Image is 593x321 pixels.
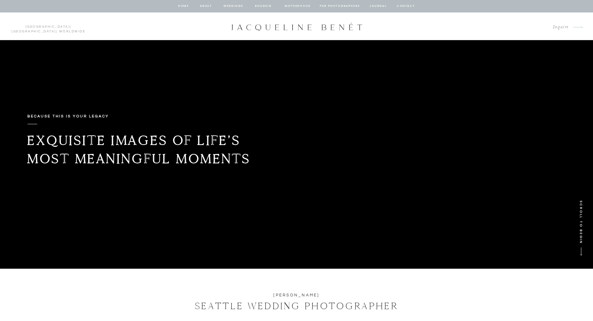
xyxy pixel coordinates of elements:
[548,23,569,31] a: Inquire
[175,299,418,313] h1: SEATTLE WEDDING PHOTOGRAPHER
[27,132,251,167] b: Exquisite images of life’s most meaningful moments
[285,3,310,9] a: Motherhood
[369,3,388,9] a: journal
[27,114,109,118] b: Because this is your legacy
[9,25,88,28] p: | | Worldwide
[200,3,213,9] a: about
[223,3,244,9] a: Weddings
[396,3,416,9] a: contact
[577,201,584,253] p: SCROLL TO BEGIN
[178,3,190,9] a: home
[237,292,356,299] h2: [PERSON_NAME]
[320,3,360,9] a: for photographers
[255,3,272,9] a: BOUDOIR
[12,30,56,33] a: [GEOGRAPHIC_DATA]
[26,25,70,28] a: [GEOGRAPHIC_DATA]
